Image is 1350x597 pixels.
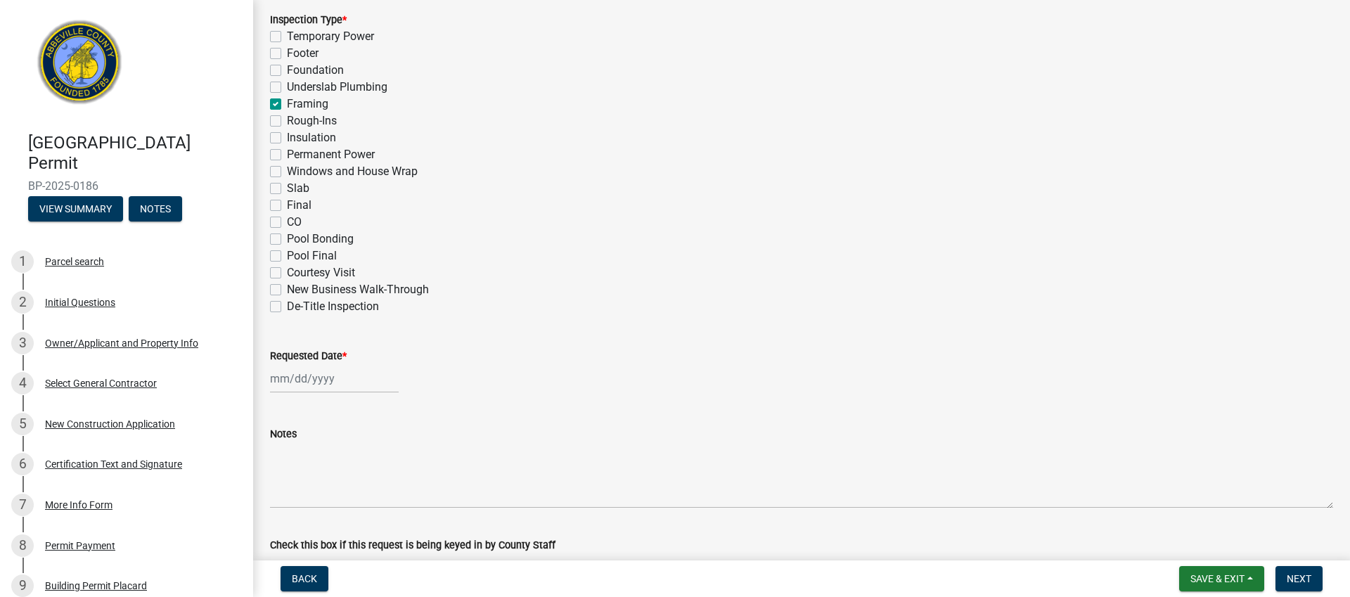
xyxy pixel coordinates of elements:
div: Building Permit Placard [45,581,147,591]
label: Notes [270,430,297,439]
label: Foundation [287,62,344,79]
label: Keyed in by Staff [287,553,372,570]
label: De-Title Inspection [287,298,379,315]
div: 1 [11,250,34,273]
div: Certification Text and Signature [45,459,182,469]
label: CO [287,214,302,231]
span: Save & Exit [1190,573,1245,584]
label: Insulation [287,129,336,146]
img: Abbeville County, South Carolina [28,15,131,118]
span: Back [292,573,317,584]
div: 5 [11,413,34,435]
wm-modal-confirm: Summary [28,204,123,215]
wm-modal-confirm: Notes [129,204,182,215]
div: 8 [11,534,34,557]
div: Select General Contractor [45,378,157,388]
label: Framing [287,96,328,113]
button: Back [281,566,328,591]
label: Underslab Plumbing [287,79,387,96]
div: Permit Payment [45,541,115,551]
span: Next [1287,573,1311,584]
label: Check this box if this request is being keyed in by County Staff [270,541,555,551]
div: Parcel search [45,257,104,267]
label: Pool Bonding [287,231,354,248]
label: New Business Walk-Through [287,281,429,298]
div: More Info Form [45,500,112,510]
button: Notes [129,196,182,222]
input: mm/dd/yyyy [270,364,399,393]
label: Final [287,197,311,214]
button: View Summary [28,196,123,222]
div: 2 [11,291,34,314]
span: BP-2025-0186 [28,179,225,193]
label: Pool Final [287,248,337,264]
label: Courtesy Visit [287,264,355,281]
div: New Construction Application [45,419,175,429]
div: Initial Questions [45,297,115,307]
button: Save & Exit [1179,566,1264,591]
label: Requested Date [270,352,347,361]
button: Next [1275,566,1323,591]
label: Temporary Power [287,28,374,45]
div: 6 [11,453,34,475]
h4: [GEOGRAPHIC_DATA] Permit [28,133,242,174]
div: 9 [11,574,34,597]
label: Inspection Type [270,15,347,25]
div: 3 [11,332,34,354]
div: Owner/Applicant and Property Info [45,338,198,348]
label: Windows and House Wrap [287,163,418,180]
label: Permanent Power [287,146,375,163]
label: Rough-Ins [287,113,337,129]
div: 4 [11,372,34,394]
label: Footer [287,45,319,62]
div: 7 [11,494,34,516]
label: Slab [287,180,309,197]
